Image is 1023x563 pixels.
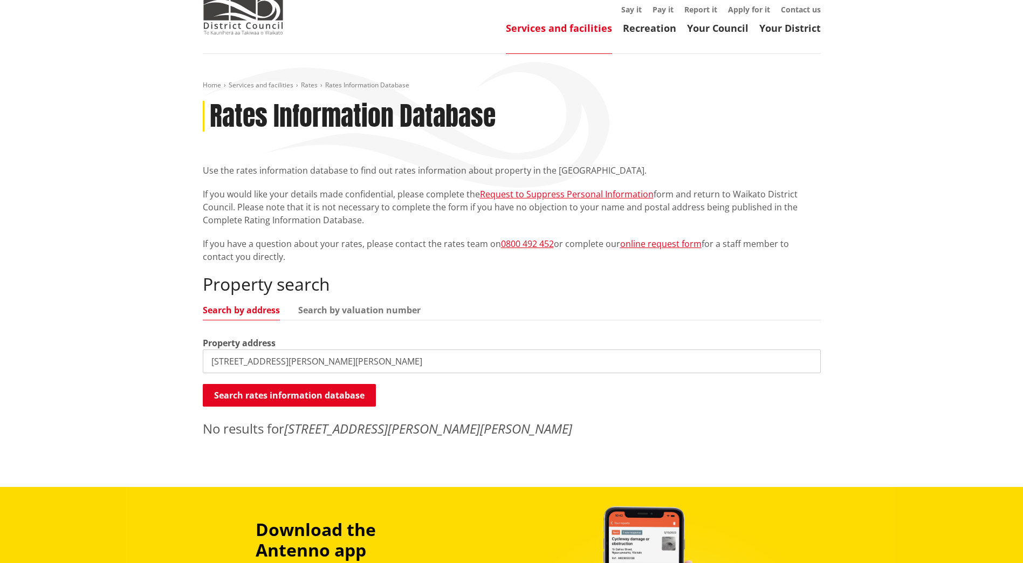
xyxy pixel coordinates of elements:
a: Home [203,80,221,90]
a: Services and facilities [229,80,293,90]
h1: Rates Information Database [210,101,496,132]
a: Recreation [623,22,676,35]
a: Your District [759,22,821,35]
a: Apply for it [728,4,770,15]
em: [STREET_ADDRESS][PERSON_NAME][PERSON_NAME] [284,420,572,437]
h2: Property search [203,274,821,294]
span: Rates Information Database [325,80,409,90]
a: Report it [684,4,717,15]
button: Search rates information database [203,384,376,407]
iframe: Messenger Launcher [973,518,1012,557]
a: Search by address [203,306,280,314]
nav: breadcrumb [203,81,821,90]
p: If you have a question about your rates, please contact the rates team on or complete our for a s... [203,237,821,263]
a: online request form [620,238,702,250]
a: Pay it [653,4,674,15]
p: Use the rates information database to find out rates information about property in the [GEOGRAPHI... [203,164,821,177]
a: Request to Suppress Personal Information [480,188,654,200]
a: 0800 492 452 [501,238,554,250]
p: No results for [203,419,821,438]
a: Services and facilities [506,22,612,35]
a: Say it [621,4,642,15]
a: Contact us [781,4,821,15]
a: Search by valuation number [298,306,421,314]
a: Your Council [687,22,749,35]
a: Rates [301,80,318,90]
input: e.g. Duke Street NGARUAWAHIA [203,349,821,373]
h3: Download the Antenno app [256,519,451,561]
p: If you would like your details made confidential, please complete the form and return to Waikato ... [203,188,821,226]
label: Property address [203,337,276,349]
